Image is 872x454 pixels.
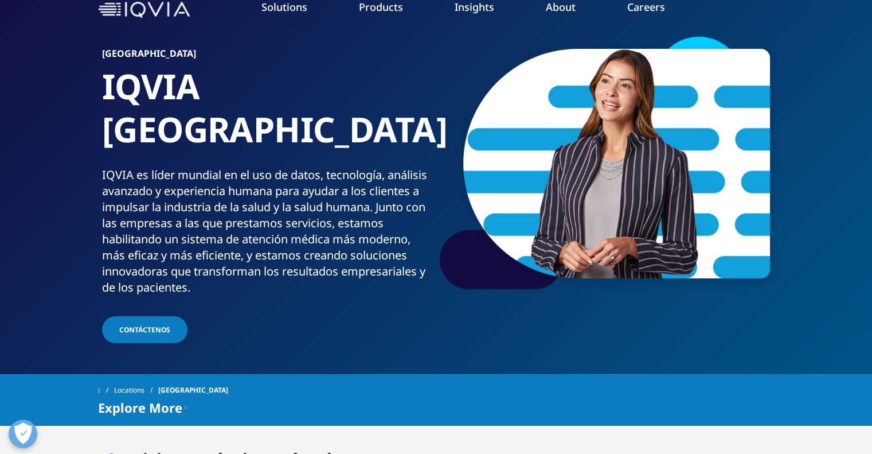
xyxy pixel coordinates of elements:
span: [GEOGRAPHIC_DATA] [158,380,228,401]
img: 3_rbuportraitoption.jpg [463,49,770,278]
span: Explore More [98,401,182,414]
span: Contáctenos [119,325,170,335]
h6: [GEOGRAPHIC_DATA] [102,49,432,65]
button: Abrir preferencias [9,420,37,448]
a: Locations [114,380,158,401]
h1: IQVIA [GEOGRAPHIC_DATA] [102,65,432,167]
a: Contáctenos [102,316,187,343]
div: IQVIA es líder mundial en el uso de datos, tecnología, análisis avanzado y experiencia humana par... [102,167,432,296]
